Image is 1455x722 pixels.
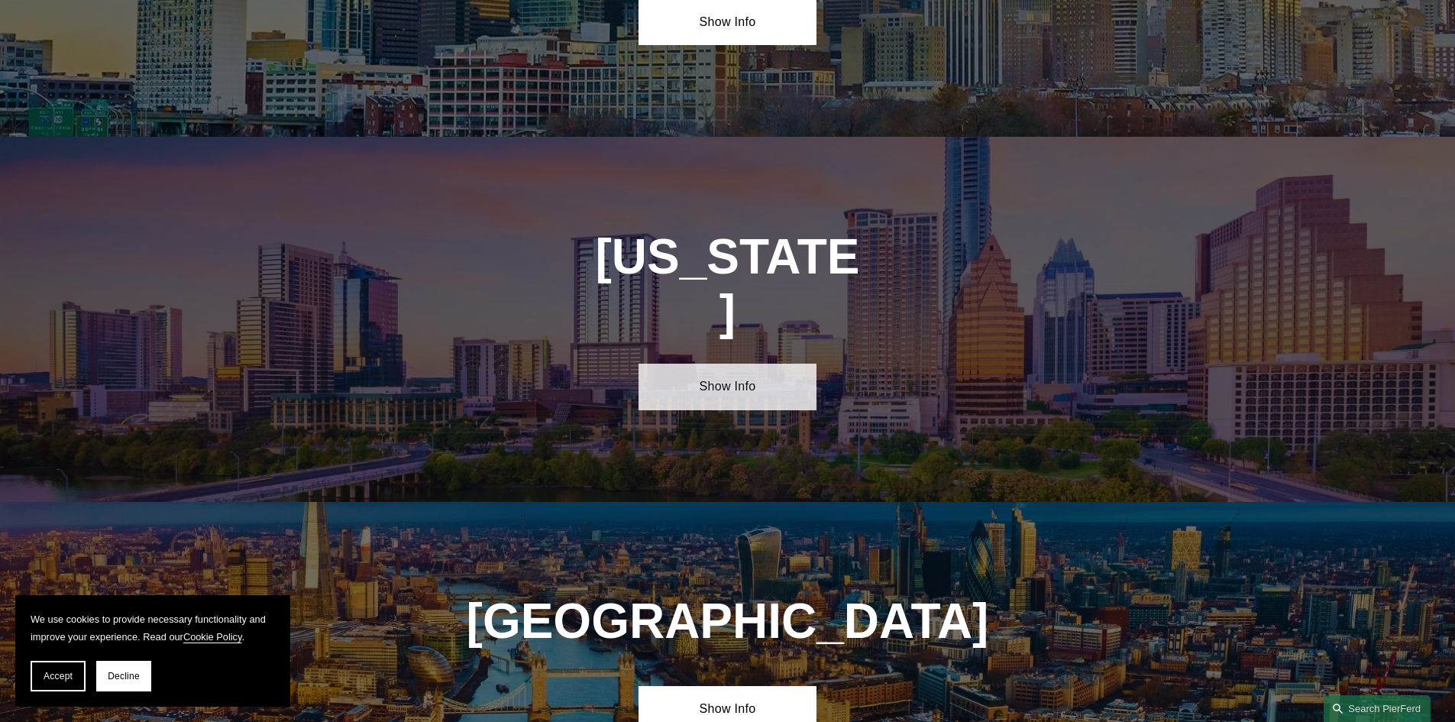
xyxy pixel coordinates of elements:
[639,364,816,410] a: Show Info
[461,594,995,649] h1: [GEOGRAPHIC_DATA]
[15,595,290,707] section: Cookie banner
[108,671,140,682] span: Decline
[31,610,275,646] p: We use cookies to provide necessary functionality and improve your experience. Read our .
[183,631,242,643] a: Cookie Policy
[31,661,86,691] button: Accept
[44,671,73,682] span: Accept
[96,661,151,691] button: Decline
[1324,695,1431,722] a: Search this site
[594,229,862,341] h1: [US_STATE]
